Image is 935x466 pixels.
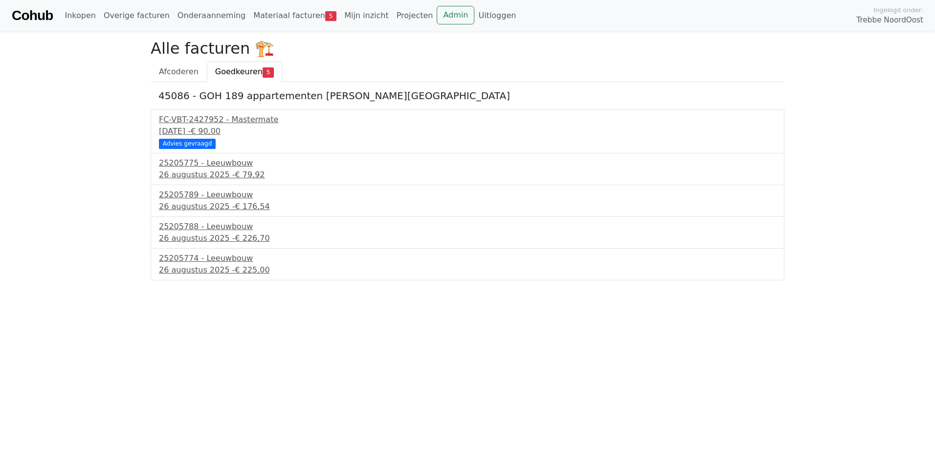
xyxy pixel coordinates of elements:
[159,114,776,148] a: FC-VBT-2427952 - Mastermate[DATE] -€ 90,00 Advies gevraagd
[215,67,263,76] span: Goedkeuren
[159,201,776,212] div: 26 augustus 2025 -
[174,6,249,25] a: Onderaanneming
[474,6,520,25] a: Uitloggen
[249,6,340,25] a: Materiaal facturen5
[437,6,474,24] a: Admin
[159,221,776,233] div: 25205788 - Leeuwbouw
[151,39,784,58] h2: Alle facturen 🏗️
[12,4,53,27] a: Cohub
[235,202,269,211] span: € 176,54
[235,170,265,179] span: € 79,92
[159,221,776,244] a: 25205788 - Leeuwbouw26 augustus 2025 -€ 226,70
[159,253,776,276] a: 25205774 - Leeuwbouw26 augustus 2025 -€ 225,00
[61,6,99,25] a: Inkopen
[159,139,216,148] div: Advies gevraagd
[159,157,776,169] div: 25205775 - Leeuwbouw
[159,253,776,264] div: 25205774 - Leeuwbouw
[235,265,269,275] span: € 225,00
[263,67,274,77] span: 5
[159,264,776,276] div: 26 augustus 2025 -
[159,169,776,181] div: 26 augustus 2025 -
[159,157,776,181] a: 25205775 - Leeuwbouw26 augustus 2025 -€ 79,92
[100,6,174,25] a: Overige facturen
[235,233,269,243] span: € 226,70
[151,62,207,82] a: Afcoderen
[159,126,776,137] div: [DATE] -
[159,233,776,244] div: 26 augustus 2025 -
[159,189,776,212] a: 25205789 - Leeuwbouw26 augustus 2025 -€ 176,54
[325,11,336,21] span: 5
[159,67,199,76] span: Afcoderen
[159,114,776,126] div: FC-VBT-2427952 - Mastermate
[873,5,923,15] span: Ingelogd onder:
[393,6,437,25] a: Projecten
[191,127,221,136] span: € 90,00
[340,6,393,25] a: Mijn inzicht
[159,189,776,201] div: 25205789 - Leeuwbouw
[857,15,923,26] span: Trebbe NoordOost
[158,90,777,102] h5: 45086 - GOH 189 appartementen [PERSON_NAME][GEOGRAPHIC_DATA]
[207,62,282,82] a: Goedkeuren5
